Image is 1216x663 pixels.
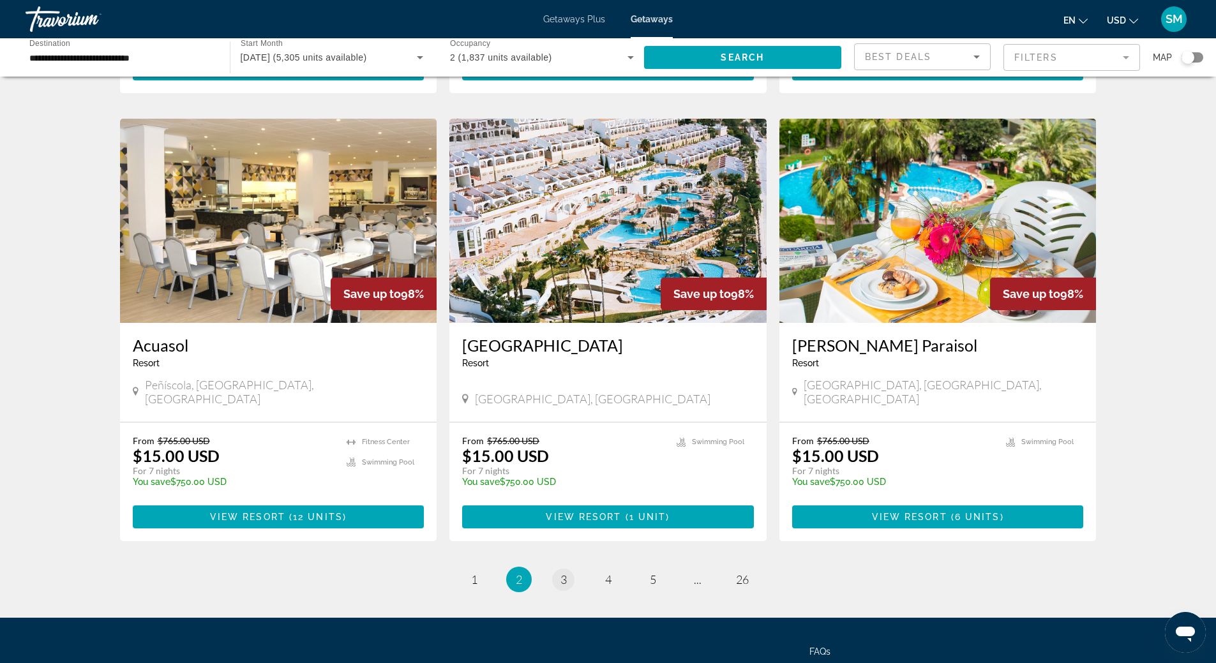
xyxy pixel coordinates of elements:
span: Save up to [343,287,401,301]
span: View Resort [872,512,947,522]
span: ( ) [947,512,1004,522]
span: 2 [516,572,522,586]
button: View Resort(12 units) [133,505,424,528]
span: 6 units [955,512,1000,522]
button: Search [644,46,842,69]
img: 2970O01X.jpg [120,119,437,323]
span: Swimming Pool [692,438,744,446]
p: For 7 nights [792,465,994,477]
button: View Resort(2 units) [133,57,424,80]
span: Map [1153,48,1172,66]
span: ( ) [285,512,347,522]
a: [GEOGRAPHIC_DATA] [462,336,754,355]
span: 1 [471,572,477,586]
span: From [133,435,154,446]
a: Acuasol [133,336,424,355]
p: $750.00 USD [792,477,994,487]
span: [GEOGRAPHIC_DATA], [GEOGRAPHIC_DATA], [GEOGRAPHIC_DATA] [804,378,1084,406]
div: 98% [331,278,437,310]
img: 3051O01X.jpg [779,119,1097,323]
span: Resort [462,358,489,368]
div: 98% [990,278,1096,310]
button: Change language [1063,11,1088,29]
span: $765.00 USD [158,435,210,446]
button: View Resort(8 units) [462,57,754,80]
span: 1 unit [629,512,666,522]
span: You save [792,477,830,487]
span: USD [1107,15,1126,26]
span: You save [133,477,170,487]
span: Resort [792,358,819,368]
span: Save up to [673,287,731,301]
span: en [1063,15,1076,26]
button: View Resort(4 units) [792,57,1084,80]
a: FAQs [809,646,830,657]
span: View Resort [210,512,285,522]
span: 12 units [293,512,343,522]
mat-select: Sort by [865,49,980,64]
span: From [792,435,814,446]
span: ... [694,572,702,586]
span: 3 [560,572,567,586]
p: $15.00 USD [133,446,220,465]
span: [DATE] (5,305 units available) [241,52,367,63]
span: 26 [736,572,749,586]
a: Getaways [631,14,673,24]
span: Destination [29,39,70,47]
nav: Pagination [120,567,1097,592]
span: 5 [650,572,656,586]
a: Getaways Plus [543,14,605,24]
button: User Menu [1157,6,1190,33]
span: Occupancy [450,40,490,48]
span: Swimming Pool [1021,438,1074,446]
span: ( ) [622,512,670,522]
p: $15.00 USD [462,446,549,465]
p: $750.00 USD [462,477,664,487]
span: Start Month [241,40,283,48]
a: Travorium [26,3,153,36]
span: Fitness Center [362,438,410,446]
span: 4 [605,572,612,586]
button: View Resort(1 unit) [462,505,754,528]
button: View Resort(6 units) [792,505,1084,528]
span: [GEOGRAPHIC_DATA], [GEOGRAPHIC_DATA] [475,392,710,406]
span: Peñíscola, [GEOGRAPHIC_DATA], [GEOGRAPHIC_DATA] [145,378,424,406]
span: Save up to [1003,287,1060,301]
span: You save [462,477,500,487]
span: Search [721,52,764,63]
button: Change currency [1107,11,1138,29]
span: View Resort [546,512,621,522]
p: For 7 nights [133,465,334,477]
a: [PERSON_NAME] Paraisol [792,336,1084,355]
div: 98% [661,278,767,310]
button: Filter [1003,43,1140,71]
span: Best Deals [865,52,931,62]
p: $15.00 USD [792,446,879,465]
span: SM [1166,13,1183,26]
span: 2 (1,837 units available) [450,52,552,63]
p: $750.00 USD [133,477,334,487]
iframe: Button to launch messaging window [1165,612,1206,653]
p: For 7 nights [462,465,664,477]
span: Resort [133,358,160,368]
span: Swimming Pool [362,458,414,466]
span: $765.00 USD [487,435,539,446]
span: $765.00 USD [817,435,869,446]
img: 3710E01X.jpg [449,119,767,323]
span: From [462,435,484,446]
